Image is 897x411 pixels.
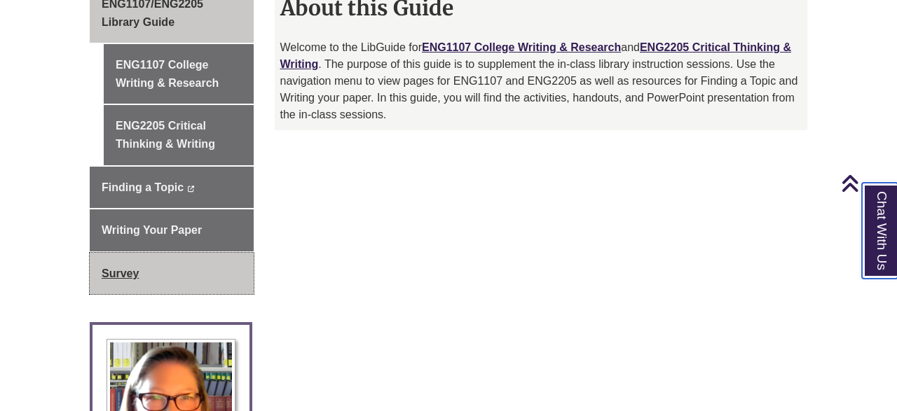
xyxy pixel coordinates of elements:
[186,186,194,192] i: This link opens in a new window
[104,105,254,165] a: ENG2205 Critical Thinking & Writing
[104,44,254,104] a: ENG1107 College Writing & Research
[90,253,254,295] a: Survey
[90,167,254,209] a: Finding a Topic
[102,181,184,193] span: Finding a Topic
[102,267,139,279] span: Survey
[102,224,202,236] span: Writing Your Paper
[422,41,621,53] a: ENG1107 College Writing & Research
[280,39,802,123] p: Welcome to the LibGuide for and . The purpose of this guide is to supplement the in-class library...
[841,174,893,193] a: Back to Top
[90,209,254,251] a: Writing Your Paper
